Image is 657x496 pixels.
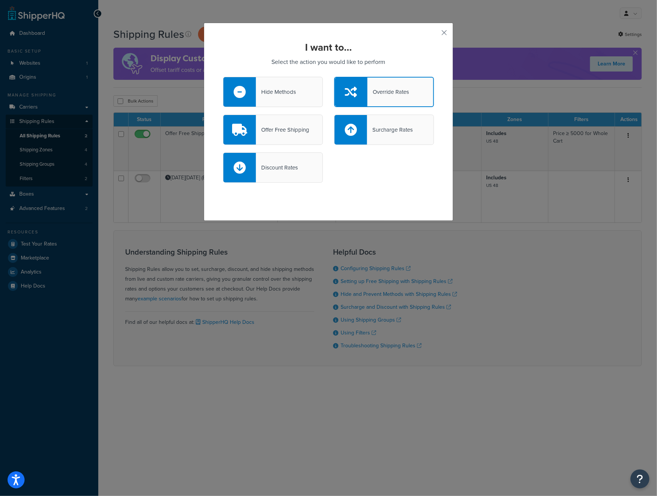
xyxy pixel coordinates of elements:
[256,162,298,173] div: Discount Rates
[256,87,296,97] div: Hide Methods
[367,124,413,135] div: Surcharge Rates
[367,87,409,97] div: Override Rates
[305,40,352,54] strong: I want to...
[631,470,649,488] button: Open Resource Center
[223,57,434,67] p: Select the action you would like to perform
[256,124,309,135] div: Offer Free Shipping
